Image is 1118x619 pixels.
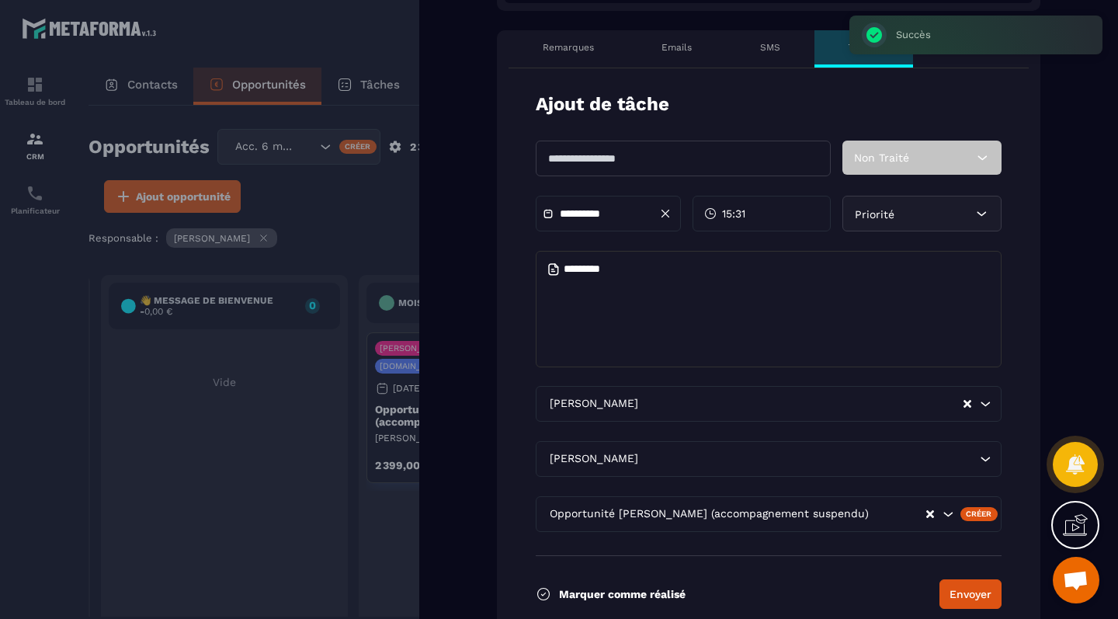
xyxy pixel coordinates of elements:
input: Search for option [872,506,925,523]
span: Non Traité [854,151,909,164]
div: Search for option [536,441,1002,477]
span: 15:31 [722,206,745,221]
span: [PERSON_NAME] [546,395,641,412]
div: Search for option [536,496,1002,532]
input: Search for option [641,395,962,412]
div: Créer [960,507,998,521]
span: Priorité [855,208,894,221]
p: Marquer comme réalisé [559,588,686,600]
span: Opportunité [PERSON_NAME] (accompagnement suspendu) [546,506,872,523]
button: Clear Selected [963,398,971,410]
button: Clear Selected [926,509,934,520]
div: Search for option [536,386,1002,422]
input: Search for option [641,450,976,468]
button: Envoyer [939,579,1002,609]
span: [PERSON_NAME] [546,450,641,468]
p: Ajout de tâche [536,92,669,117]
div: Ouvrir le chat [1053,557,1099,603]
